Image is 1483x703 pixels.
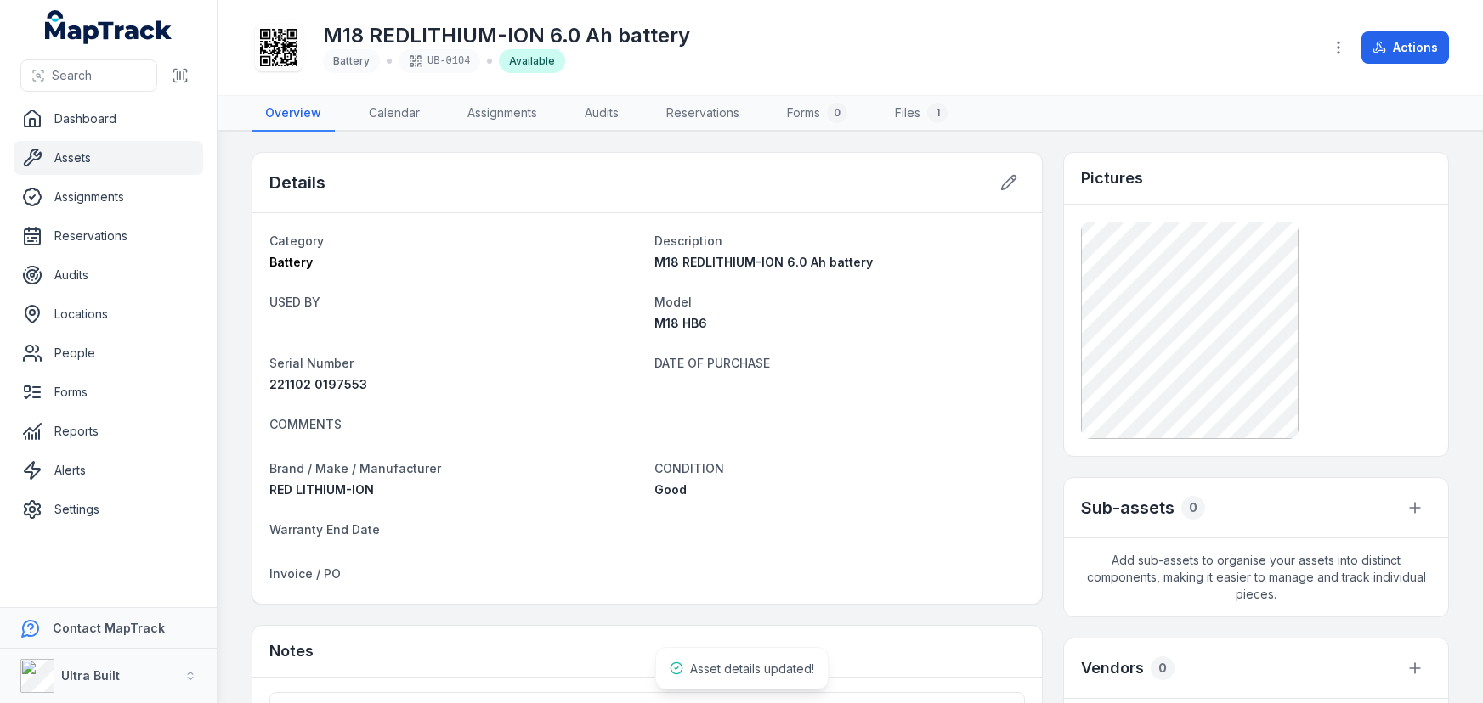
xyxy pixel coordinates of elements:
[61,668,120,683] strong: Ultra Built
[14,141,203,175] a: Assets
[927,103,948,123] div: 1
[654,482,687,497] span: Good
[654,356,770,370] span: DATE OF PURCHASE
[654,233,722,248] span: Description
[690,661,814,676] span: Asset details updated!
[571,96,632,132] a: Audits
[1064,538,1448,616] span: Add sub-assets to organise your assets into distinct components, making it easier to manage and t...
[14,297,203,331] a: Locations
[269,461,441,475] span: Brand / Make / Manufacturer
[269,522,380,537] span: Warranty End Date
[20,59,157,92] button: Search
[14,453,203,487] a: Alerts
[14,414,203,448] a: Reports
[1181,496,1205,520] div: 0
[654,316,707,330] span: M18 HB6
[269,233,324,248] span: Category
[14,180,203,214] a: Assignments
[14,219,203,253] a: Reservations
[499,49,565,73] div: Available
[654,255,873,269] span: M18 REDLITHIUM-ION 6.0 Ah battery
[269,171,325,194] h2: Details
[53,621,165,635] strong: Contact MapTrack
[773,96,861,132] a: Forms0
[333,54,370,67] span: Battery
[269,639,314,663] h3: Notes
[454,96,551,132] a: Assignments
[52,67,92,84] span: Search
[269,417,342,431] span: COMMENTS
[323,22,690,49] h1: M18 REDLITHIUM-ION 6.0 Ah battery
[269,255,313,269] span: Battery
[269,482,374,497] span: RED LITHIUM-ION
[654,461,724,475] span: CONDITION
[1081,496,1175,520] h2: Sub-assets
[269,295,320,309] span: USED BY
[1081,166,1143,190] h3: Pictures
[881,96,961,132] a: Files1
[14,492,203,526] a: Settings
[355,96,433,132] a: Calendar
[269,377,367,391] span: 221102 0197553
[14,258,203,292] a: Audits
[1361,31,1449,64] button: Actions
[654,295,692,309] span: Model
[269,566,341,581] span: Invoice / PO
[14,336,203,370] a: People
[269,356,354,370] span: Serial Number
[252,96,335,132] a: Overview
[827,103,847,123] div: 0
[653,96,753,132] a: Reservations
[1151,656,1175,680] div: 0
[14,375,203,409] a: Forms
[14,102,203,136] a: Dashboard
[399,49,480,73] div: UB-0104
[1081,656,1144,680] h3: Vendors
[45,10,173,44] a: MapTrack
